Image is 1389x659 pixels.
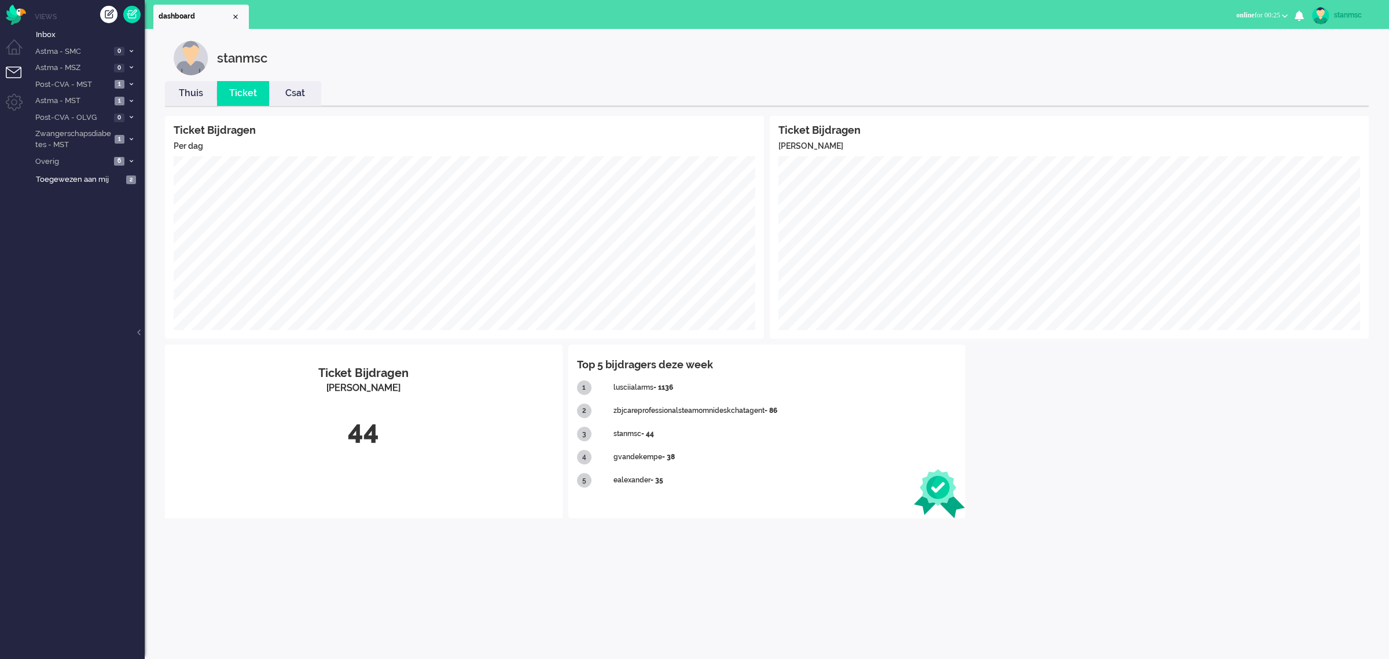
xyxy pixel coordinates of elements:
div: Creëer ticket [100,6,117,23]
li: Thuis [165,81,217,106]
li: onlinefor 00:25 [1229,3,1295,29]
span: Post-CVA - OLVG [34,112,111,123]
span: 0 [114,114,124,122]
li: Views [35,12,145,21]
a: Inbox [34,28,145,41]
li: Ticket [217,81,269,106]
span: 0 [114,64,124,72]
span: 1 [115,135,124,144]
div: [PERSON_NAME] [174,382,554,395]
span: online [1236,11,1254,19]
li: Admin menu [6,94,32,120]
img: flow_omnibird.svg [6,5,26,25]
div: stanmsc [1334,9,1377,21]
div: lusciialarms [613,376,957,400]
span: Astma - MSZ [34,63,111,74]
img: customer.svg [174,41,208,75]
a: Quick Ticket [123,6,141,23]
span: Inbox [36,30,145,41]
b: - 38 [662,453,675,461]
div: zbjcareprofessionalsteamomnideskchatagent [613,400,957,423]
span: Astma - MST [34,96,111,107]
span: Astma - SMC [34,46,111,57]
li: Dashboard menu [6,39,32,65]
h4: Ticket Bijdragen [174,125,755,136]
div: stanmsc [613,423,957,446]
span: Post-CVA - MST [34,79,111,90]
div: 4 [577,450,591,464]
img: avatar [1312,7,1329,24]
li: Dashboard [153,5,249,29]
span: dashboard [159,12,231,21]
div: stanmsc [217,41,267,75]
b: - 44 [641,430,654,438]
span: 0 [114,47,124,56]
button: onlinefor 00:25 [1229,7,1295,24]
b: - 86 [765,407,777,415]
span: 1 [115,97,124,105]
li: Tickets menu [6,67,32,93]
div: 1 [577,380,591,395]
div: Ticket Bijdragen [174,365,554,382]
span: 1 [115,80,124,89]
a: Omnidesk [6,8,26,16]
h5: Per dag [174,142,755,151]
div: 2 [577,404,591,418]
div: 5 [577,473,591,488]
div: gvandekempe [613,446,957,469]
span: Zwangerschapsdiabetes - MST [34,129,111,150]
span: for 00:25 [1236,11,1280,19]
div: 3 [577,427,591,441]
h4: Top 5 bijdragers deze week [577,359,957,371]
b: - 1136 [653,383,673,391]
a: Ticket [217,87,269,100]
h5: [PERSON_NAME] [778,142,1360,151]
a: Thuis [165,87,217,100]
b: - 35 [651,476,663,484]
span: 6 [114,157,124,166]
span: Toegewezen aan mij [36,174,123,185]
a: Csat [269,87,321,100]
a: stanmsc [1310,7,1377,24]
span: Overig [34,156,111,167]
div: Close tab [231,12,240,21]
div: 44 [174,412,554,450]
div: ealexander [613,469,957,492]
a: Toegewezen aan mij 2 [34,173,145,185]
li: Csat [269,81,321,106]
span: 2 [126,175,136,184]
h4: Ticket Bijdragen [778,125,1360,136]
img: ribbon.svg [914,469,965,518]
